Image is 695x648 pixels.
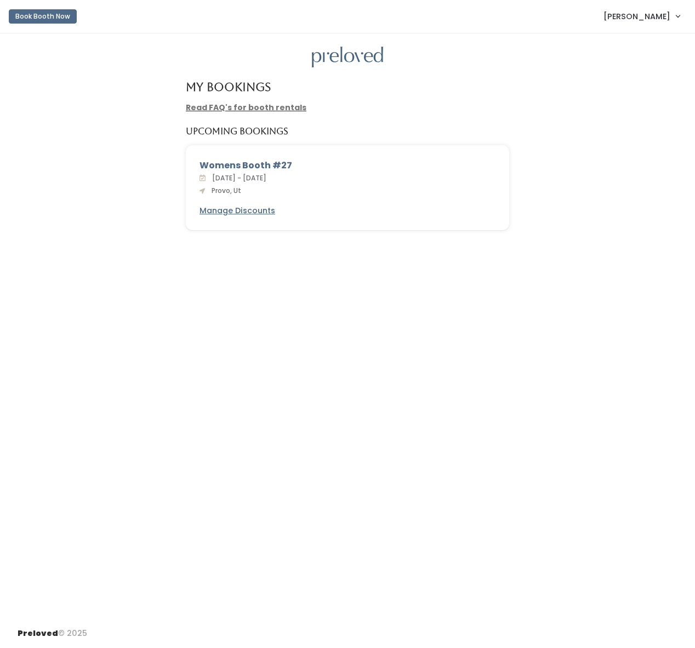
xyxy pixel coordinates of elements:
[200,159,495,172] div: Womens Booth #27
[18,619,87,639] div: © 2025
[312,47,383,68] img: preloved logo
[593,4,691,28] a: [PERSON_NAME]
[9,9,77,24] button: Book Booth Now
[207,186,241,195] span: Provo, Ut
[9,4,77,29] a: Book Booth Now
[208,173,266,183] span: [DATE] - [DATE]
[200,205,275,217] a: Manage Discounts
[186,102,306,113] a: Read FAQ's for booth rentals
[186,81,271,93] h4: My Bookings
[18,628,58,639] span: Preloved
[186,127,288,137] h5: Upcoming Bookings
[603,10,670,22] span: [PERSON_NAME]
